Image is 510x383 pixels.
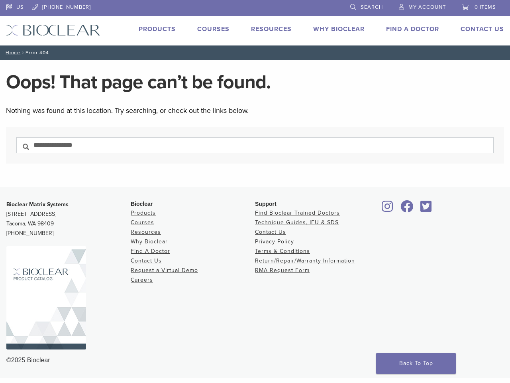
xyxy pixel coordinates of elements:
[6,246,86,349] img: Bioclear
[131,267,198,274] a: Request a Virtual Demo
[379,205,396,213] a: Bioclear
[131,248,170,255] a: Find A Doctor
[475,4,496,10] span: 0 items
[461,25,504,33] a: Contact Us
[3,50,20,55] a: Home
[131,276,153,283] a: Careers
[255,238,294,245] a: Privacy Policy
[131,229,161,235] a: Resources
[398,205,416,213] a: Bioclear
[255,229,286,235] a: Contact Us
[255,257,355,264] a: Return/Repair/Warranty Information
[6,201,69,208] strong: Bioclear Matrix Systems
[408,4,446,10] span: My Account
[313,25,365,33] a: Why Bioclear
[255,219,339,226] a: Technique Guides, IFU & SDS
[131,238,168,245] a: Why Bioclear
[255,209,340,216] a: Find Bioclear Trained Doctors
[131,209,156,216] a: Products
[197,25,229,33] a: Courses
[6,200,131,238] p: [STREET_ADDRESS] Tacoma, WA 98409 [PHONE_NUMBER]
[255,248,310,255] a: Terms & Conditions
[376,353,456,374] a: Back To Top
[251,25,292,33] a: Resources
[418,205,434,213] a: Bioclear
[6,105,504,116] p: Nothing was found at this location. Try searching, or check out the links below.
[6,73,504,92] h1: Oops! That page can’t be found.
[361,4,383,10] span: Search
[139,25,176,33] a: Products
[255,267,310,274] a: RMA Request Form
[6,24,100,36] img: Bioclear
[6,355,504,365] div: ©2025 Bioclear
[255,201,277,207] span: Support
[20,51,25,55] span: /
[131,257,162,264] a: Contact Us
[6,127,504,164] section: Search
[131,201,153,207] span: Bioclear
[131,219,154,226] a: Courses
[386,25,439,33] a: Find A Doctor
